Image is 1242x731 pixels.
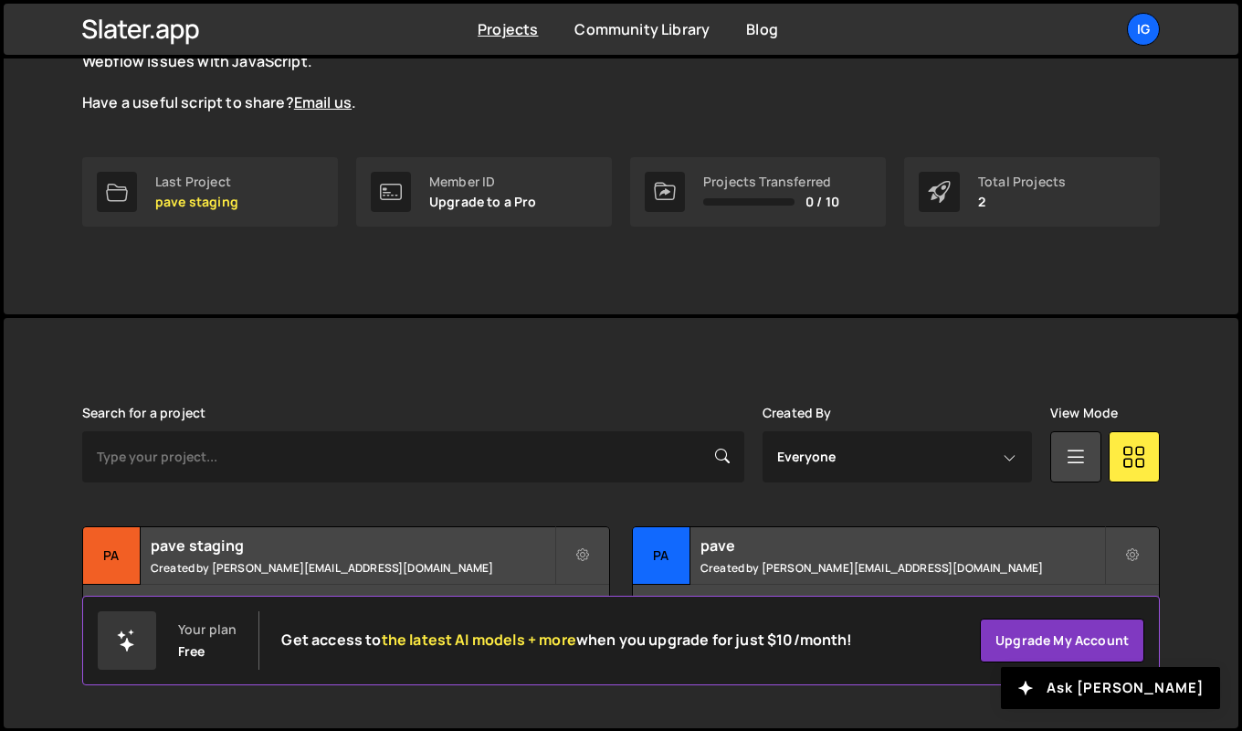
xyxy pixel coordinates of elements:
[1050,406,1118,420] label: View Mode
[632,526,1160,641] a: pa pave Created by [PERSON_NAME][EMAIL_ADDRESS][DOMAIN_NAME] 5 pages, last updated by [DATE]
[83,585,609,640] div: 6 pages, last updated by [DATE]
[700,560,1104,576] small: Created by [PERSON_NAME][EMAIL_ADDRESS][DOMAIN_NAME]
[1001,667,1220,709] button: Ask [PERSON_NAME]
[429,175,537,189] div: Member ID
[574,19,710,39] a: Community Library
[805,195,839,209] span: 0 / 10
[746,19,778,39] a: Blog
[382,630,576,650] span: the latest AI models + more
[478,19,538,39] a: Projects
[700,535,1104,556] h2: pave
[82,31,740,113] p: The is live and growing. Explore the curated scripts to solve common Webflow issues with JavaScri...
[82,157,338,227] a: Last Project pave staging
[429,195,537,209] p: Upgrade to a Pro
[980,619,1144,662] a: Upgrade my account
[294,92,352,112] a: Email us
[978,175,1066,189] div: Total Projects
[155,195,238,209] p: pave staging
[633,585,1159,640] div: 5 pages, last updated by [DATE]
[178,622,237,637] div: Your plan
[978,195,1066,209] p: 2
[83,527,141,585] div: pa
[82,431,744,482] input: Type your project...
[763,406,832,420] label: Created By
[155,175,238,189] div: Last Project
[178,644,205,659] div: Free
[82,406,205,420] label: Search for a project
[281,631,852,649] h2: Get access to when you upgrade for just $10/month!
[633,527,690,585] div: pa
[703,175,839,189] div: Projects Transferred
[151,560,554,576] small: Created by [PERSON_NAME][EMAIL_ADDRESS][DOMAIN_NAME]
[151,535,554,556] h2: pave staging
[82,526,610,641] a: pa pave staging Created by [PERSON_NAME][EMAIL_ADDRESS][DOMAIN_NAME] 6 pages, last updated by [DATE]
[1127,13,1160,46] a: ig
